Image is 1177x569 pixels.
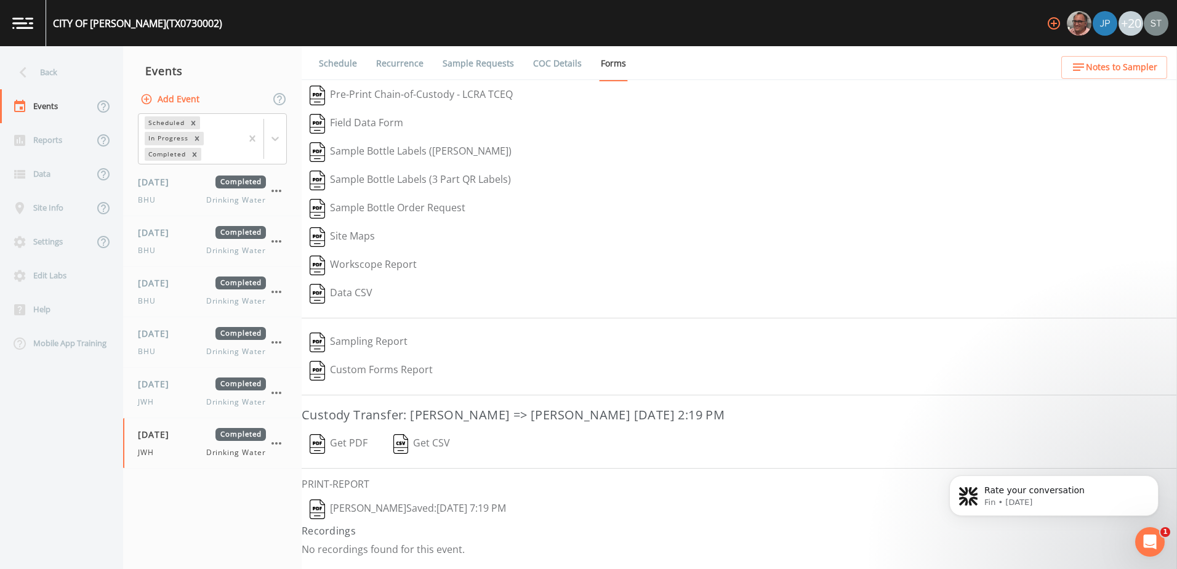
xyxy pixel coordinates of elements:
span: Drinking Water [206,346,266,357]
span: Drinking Water [206,397,266,408]
div: Mike Franklin [1066,11,1092,36]
img: svg%3e [310,499,325,519]
a: [DATE]CompletedBHUDrinking Water [123,317,302,368]
iframe: Intercom live chat [1135,527,1165,557]
span: Drinking Water [206,195,266,206]
img: svg%3e [310,114,325,134]
span: Completed [215,276,266,289]
h3: Custody Transfer: [PERSON_NAME] => [PERSON_NAME] [DATE] 2:19 PM [302,405,1177,425]
span: Completed [215,327,266,340]
button: Pre-Print Chain-of-Custody - LCRA TCEQ [302,81,521,110]
h4: Recordings [302,523,1177,538]
div: CITY OF [PERSON_NAME] (TX0730002) [53,16,222,31]
img: svg%3e [310,142,325,162]
iframe: Intercom notifications message [931,450,1177,536]
img: svg%3e [310,171,325,190]
div: Completed [145,148,188,161]
span: Drinking Water [206,447,266,458]
button: Notes to Sampler [1061,56,1167,79]
span: Notes to Sampler [1086,60,1157,75]
span: [DATE] [138,226,178,239]
div: Scheduled [145,116,187,129]
button: Get PDF [302,430,376,458]
span: [DATE] [138,377,178,390]
h6: PRINT-REPORT [302,478,1177,490]
span: [DATE] [138,176,178,188]
img: svg%3e [310,434,325,454]
span: 1 [1160,527,1170,537]
img: e2d790fa78825a4bb76dcb6ab311d44c [1067,11,1091,36]
img: 41241ef155101aa6d92a04480b0d0000 [1093,11,1117,36]
img: svg%3e [310,361,325,381]
button: Site Maps [302,223,383,251]
a: Forms [599,46,628,81]
a: [DATE]CompletedBHUDrinking Water [123,216,302,267]
a: COC Details [531,46,584,81]
button: Sample Bottle Labels (3 Part QR Labels) [302,166,519,195]
span: Completed [215,428,266,441]
img: svg%3e [310,86,325,105]
a: Sample Requests [441,46,516,81]
div: +20 [1119,11,1143,36]
p: No recordings found for this event. [302,543,1177,555]
a: [DATE]CompletedBHUDrinking Water [123,166,302,216]
img: svg%3e [310,199,325,219]
span: [DATE] [138,327,178,340]
a: [DATE]CompletedJWHDrinking Water [123,368,302,418]
button: Field Data Form [302,110,411,138]
a: [DATE]CompletedJWHDrinking Water [123,418,302,469]
div: Joshua gere Paul [1092,11,1118,36]
span: Completed [215,176,266,188]
a: Schedule [317,46,359,81]
span: [DATE] [138,276,178,289]
img: svg%3e [310,284,325,304]
a: Recurrence [374,46,425,81]
a: [DATE]CompletedBHUDrinking Water [123,267,302,317]
span: BHU [138,195,163,206]
span: BHU [138,245,163,256]
img: 8315ae1e0460c39f28dd315f8b59d613 [1144,11,1168,36]
img: svg%3e [310,333,325,352]
div: Remove Completed [188,148,201,161]
button: Add Event [138,88,204,111]
button: Data CSV [302,280,380,308]
span: JWH [138,447,161,458]
span: Drinking Water [206,245,266,256]
span: [DATE] [138,428,178,441]
img: svg%3e [310,256,325,275]
img: logo [12,17,33,29]
button: Sample Bottle Labels ([PERSON_NAME]) [302,138,520,166]
button: [PERSON_NAME]Saved:[DATE] 7:19 PM [302,495,514,523]
span: Drinking Water [206,296,266,307]
div: Remove Scheduled [187,116,200,129]
button: Custom Forms Report [302,357,441,385]
span: BHU [138,296,163,307]
img: svg%3e [310,227,325,247]
div: Remove In Progress [190,132,204,145]
span: Completed [215,377,266,390]
span: JWH [138,397,161,408]
span: BHU [138,346,163,357]
button: Workscope Report [302,251,425,280]
div: In Progress [145,132,190,145]
button: Sample Bottle Order Request [302,195,473,223]
img: svg%3e [393,434,409,454]
button: Get CSV [385,430,459,458]
div: Events [123,55,302,86]
span: Completed [215,226,266,239]
button: Sampling Report [302,328,416,357]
